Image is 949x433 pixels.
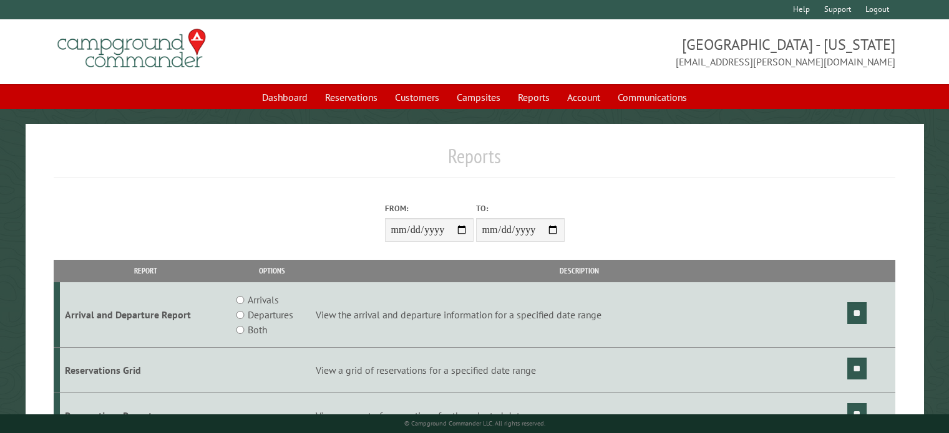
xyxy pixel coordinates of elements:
[60,348,231,393] td: Reservations Grid
[248,322,267,337] label: Both
[318,85,385,109] a: Reservations
[231,260,314,282] th: Options
[449,85,508,109] a: Campsites
[314,348,845,393] td: View a grid of reservations for a specified date range
[248,292,279,307] label: Arrivals
[60,260,231,282] th: Report
[610,85,694,109] a: Communications
[314,260,845,282] th: Description
[255,85,315,109] a: Dashboard
[404,419,545,427] small: © Campground Commander LLC. All rights reserved.
[387,85,447,109] a: Customers
[314,282,845,348] td: View the arrival and departure information for a specified date range
[475,34,895,69] span: [GEOGRAPHIC_DATA] - [US_STATE] [EMAIL_ADDRESS][PERSON_NAME][DOMAIN_NAME]
[476,202,565,214] label: To:
[560,85,608,109] a: Account
[385,202,474,214] label: From:
[54,24,210,73] img: Campground Commander
[248,307,293,322] label: Departures
[60,282,231,348] td: Arrival and Departure Report
[54,144,895,178] h1: Reports
[510,85,557,109] a: Reports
